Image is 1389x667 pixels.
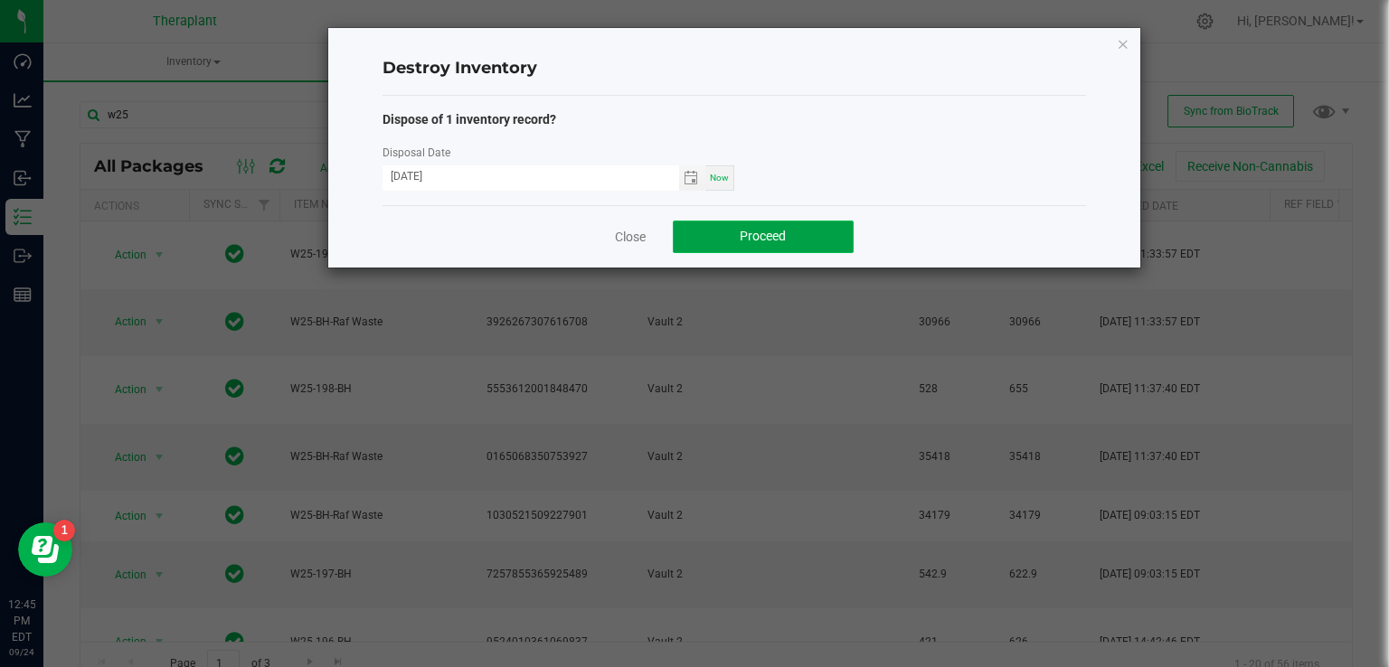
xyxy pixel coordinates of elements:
[615,228,646,246] a: Close
[740,229,786,243] span: Proceed
[383,145,450,161] label: Disposal Date
[18,522,72,577] iframe: Resource center
[710,173,729,183] span: Now
[673,221,854,253] button: Proceed
[383,112,556,127] strong: Dispose of 1 inventory record?
[679,165,705,191] span: Toggle calendar
[383,165,679,188] input: Date
[383,57,1086,80] h4: Destroy Inventory
[53,520,75,541] iframe: Resource center unread badge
